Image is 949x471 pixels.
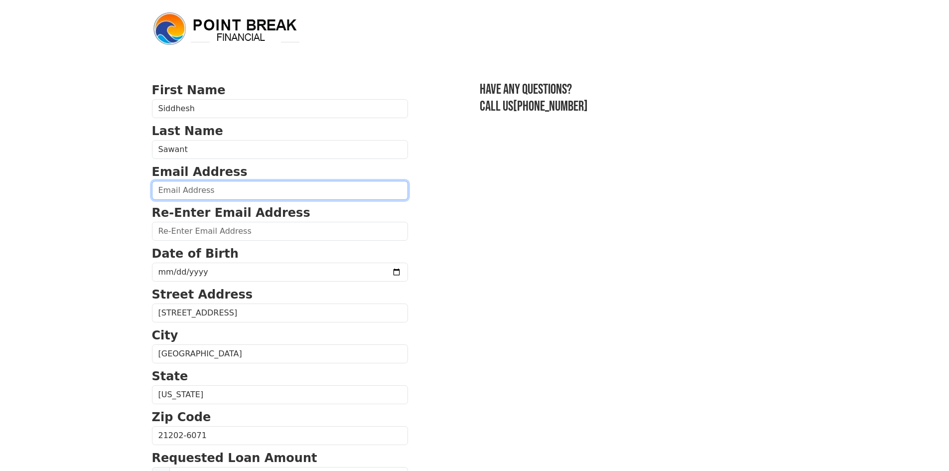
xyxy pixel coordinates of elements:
[152,11,301,47] img: logo.png
[152,124,223,138] strong: Last Name
[152,410,211,424] strong: Zip Code
[480,98,798,115] h3: Call us
[152,304,408,322] input: Street Address
[152,99,408,118] input: First Name
[152,451,317,465] strong: Requested Loan Amount
[152,426,408,445] input: Zip Code
[152,369,188,383] strong: State
[152,222,408,241] input: Re-Enter Email Address
[152,83,226,97] strong: First Name
[152,288,253,302] strong: Street Address
[152,165,248,179] strong: Email Address
[152,328,178,342] strong: City
[152,344,408,363] input: City
[480,81,798,98] h3: Have any questions?
[152,206,310,220] strong: Re-Enter Email Address
[513,98,588,115] a: [PHONE_NUMBER]
[152,247,239,261] strong: Date of Birth
[152,181,408,200] input: Email Address
[152,140,408,159] input: Last Name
